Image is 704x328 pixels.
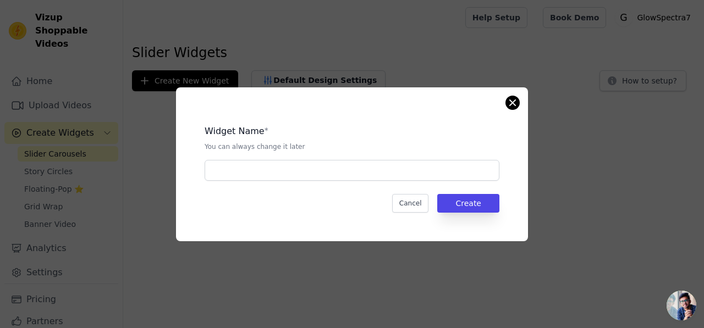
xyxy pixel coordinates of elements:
p: You can always change it later [205,142,499,151]
legend: Widget Name [205,125,265,138]
button: Close modal [506,96,519,109]
a: Open chat [667,291,696,320]
button: Cancel [392,194,429,213]
button: Create [437,194,499,213]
